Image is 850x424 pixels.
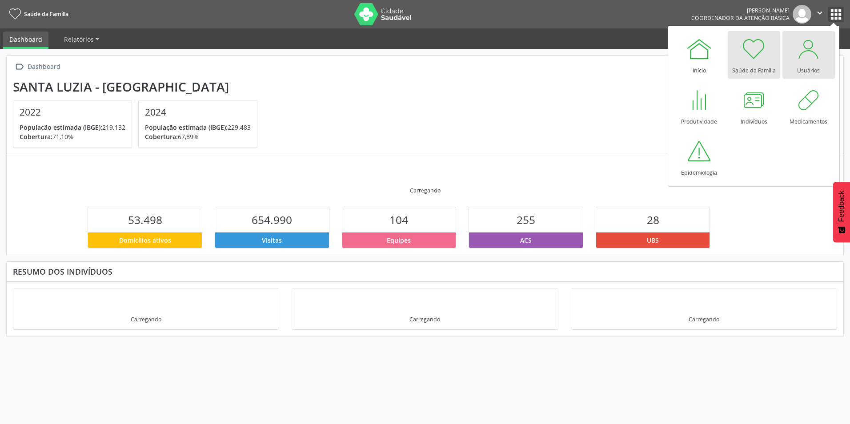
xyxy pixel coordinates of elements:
div: [PERSON_NAME] [691,7,790,14]
span: 28 [647,212,659,227]
p: 219.132 [20,123,125,132]
span: Saúde da Família [24,10,68,18]
div: Santa Luzia - [GEOGRAPHIC_DATA] [13,80,264,94]
span: UBS [647,236,659,245]
i:  [815,8,825,18]
span: População estimada (IBGE): [145,123,228,132]
span: Coordenador da Atenção Básica [691,14,790,22]
span: 654.990 [252,212,292,227]
span: População estimada (IBGE): [20,123,102,132]
p: 67,89% [145,132,251,141]
span: Cobertura: [20,132,52,141]
span: Cobertura: [145,132,178,141]
span: Domicílios ativos [119,236,171,245]
a: Epidemiologia [673,133,726,181]
a: Indivíduos [728,82,780,130]
div: Resumo dos indivíduos [13,267,837,276]
i:  [13,60,26,73]
p: 71,10% [20,132,125,141]
div: Carregando [131,316,161,323]
span: Visitas [262,236,282,245]
span: 255 [517,212,535,227]
h4: 2024 [145,107,251,118]
div: Carregando [409,316,440,323]
a: Dashboard [3,32,48,49]
span: 53.498 [128,212,162,227]
span: Feedback [838,191,846,222]
a: Produtividade [673,82,726,130]
a: Usuários [782,31,835,79]
a: Medicamentos [782,82,835,130]
button:  [811,5,828,24]
span: ACS [520,236,532,245]
button: Feedback - Mostrar pesquisa [833,182,850,242]
a: Saúde da Família [6,7,68,21]
a: Saúde da Família [728,31,780,79]
h4: 2022 [20,107,125,118]
img: img [793,5,811,24]
span: 104 [389,212,408,227]
a: Relatórios [58,32,105,47]
a:  Dashboard [13,60,62,73]
div: Carregando [410,187,441,194]
p: 229.483 [145,123,251,132]
button: apps [828,7,844,22]
a: Início [673,31,726,79]
div: Carregando [689,316,719,323]
div: Dashboard [26,60,62,73]
span: Relatórios [64,35,94,44]
span: Equipes [387,236,411,245]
